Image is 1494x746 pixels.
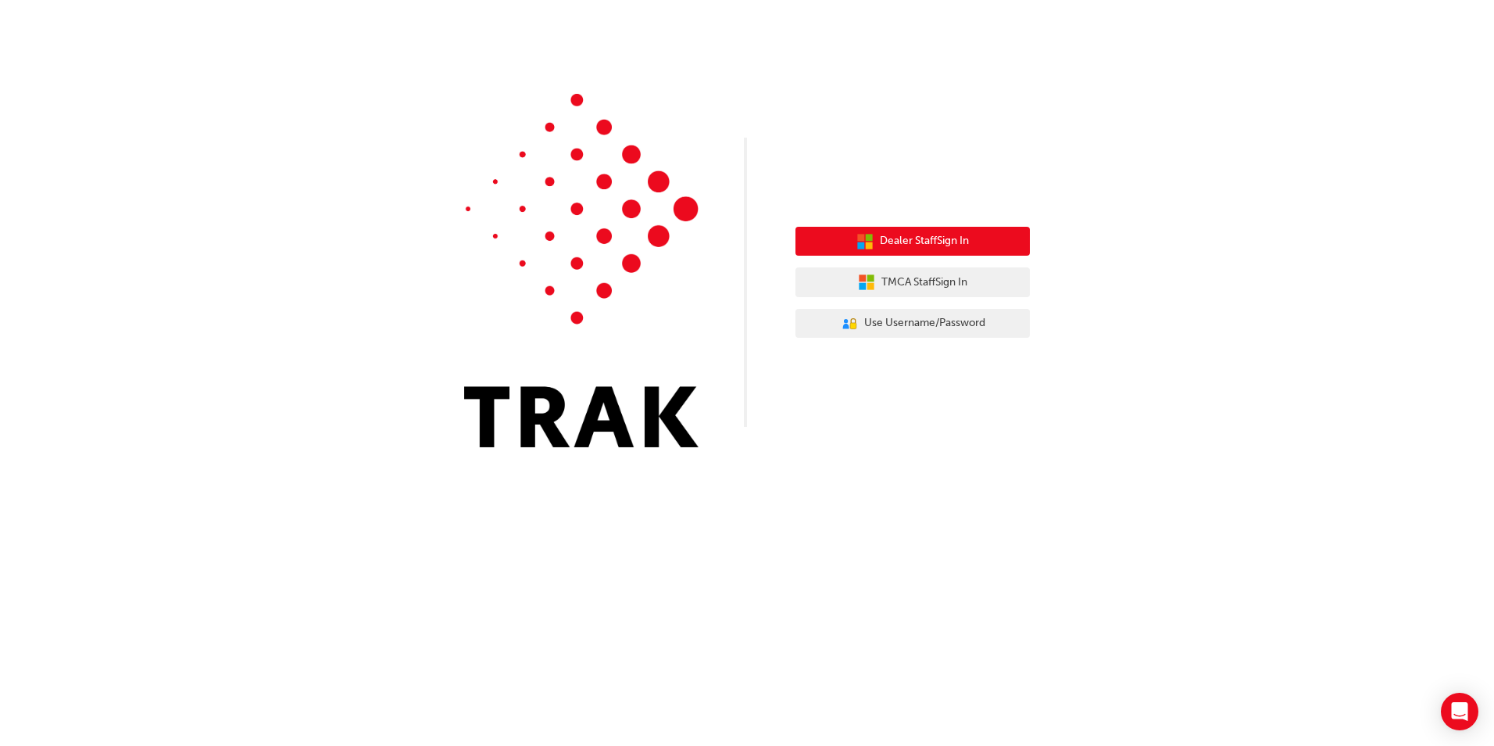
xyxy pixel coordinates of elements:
[464,94,699,447] img: Trak
[795,267,1030,297] button: TMCA StaffSign In
[795,309,1030,339] button: Use Username/Password
[864,314,985,332] span: Use Username/Password
[795,227,1030,256] button: Dealer StaffSign In
[880,232,969,250] span: Dealer Staff Sign In
[881,274,967,292] span: TMCA Staff Sign In
[1441,693,1478,730] div: Open Intercom Messenger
